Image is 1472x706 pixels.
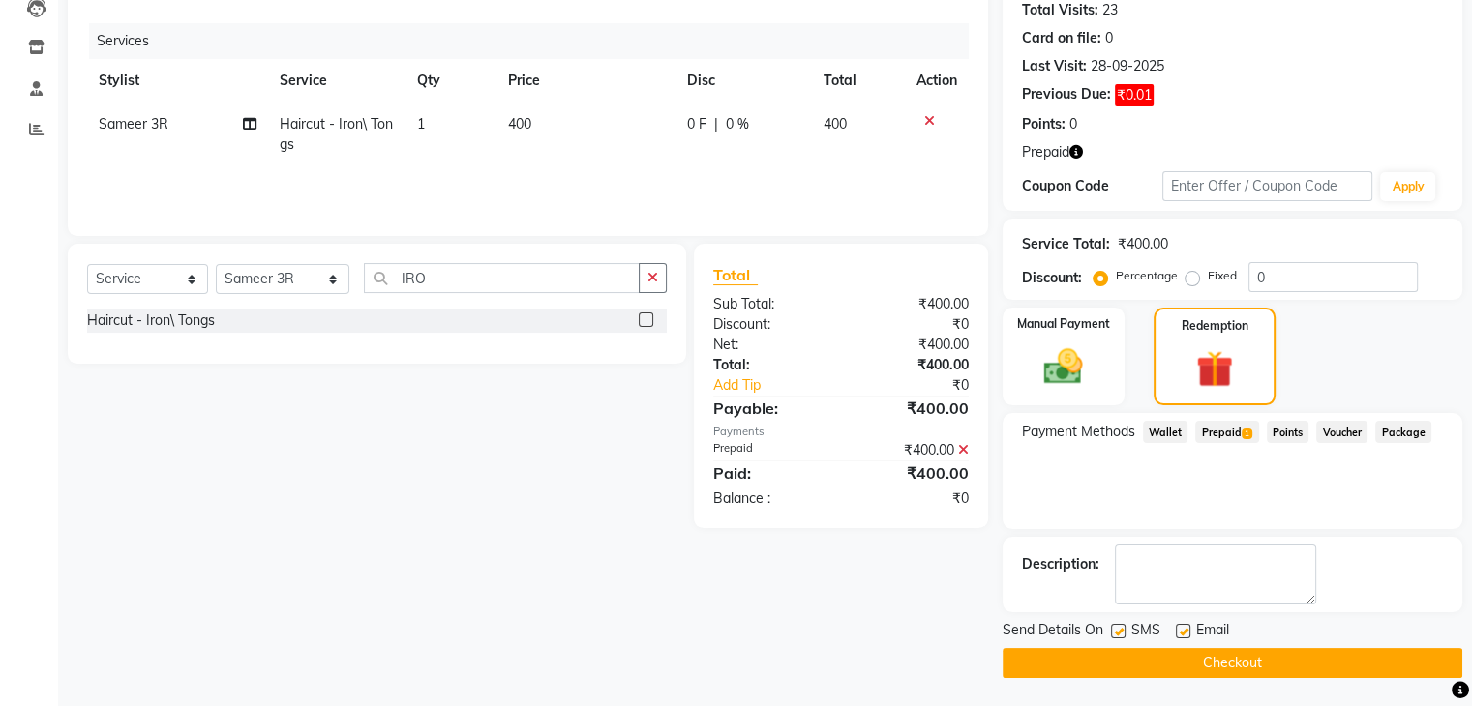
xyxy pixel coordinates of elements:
[905,59,969,103] th: Action
[1003,620,1103,644] span: Send Details On
[1022,28,1101,48] div: Card on file:
[714,114,718,134] span: |
[1316,421,1367,443] span: Voucher
[699,488,841,509] div: Balance :
[841,461,983,485] div: ₹400.00
[1032,344,1095,389] img: _cash.svg
[676,59,812,103] th: Disc
[87,310,215,331] div: Haircut - Iron\ Tongs
[1069,114,1077,134] div: 0
[1022,268,1082,288] div: Discount:
[713,424,969,440] div: Payments
[1022,56,1087,76] div: Last Visit:
[824,115,847,132] span: 400
[812,59,905,103] th: Total
[1022,84,1111,106] div: Previous Due:
[496,59,676,103] th: Price
[1375,421,1431,443] span: Package
[406,59,497,103] th: Qty
[1242,428,1252,440] span: 1
[99,115,168,132] span: Sameer 3R
[417,115,425,132] span: 1
[699,335,841,355] div: Net:
[364,263,639,293] input: Search or Scan
[1105,28,1113,48] div: 0
[1116,267,1178,284] label: Percentage
[1380,172,1435,201] button: Apply
[1208,267,1237,284] label: Fixed
[1022,422,1135,442] span: Payment Methods
[699,440,841,460] div: Prepaid
[841,488,983,509] div: ₹0
[1017,315,1110,333] label: Manual Payment
[1162,171,1373,201] input: Enter Offer / Coupon Code
[280,115,393,153] span: Haircut - Iron\ Tongs
[1115,84,1154,106] span: ₹0.01
[1118,234,1168,254] div: ₹400.00
[1267,421,1309,443] span: Points
[841,294,983,314] div: ₹400.00
[699,461,841,485] div: Paid:
[841,335,983,355] div: ₹400.00
[699,397,841,420] div: Payable:
[699,314,841,335] div: Discount:
[1022,114,1066,134] div: Points:
[687,114,706,134] span: 0 F
[508,115,531,132] span: 400
[841,440,983,460] div: ₹400.00
[1091,56,1164,76] div: 28-09-2025
[726,114,749,134] span: 0 %
[268,59,406,103] th: Service
[1022,142,1069,162] span: Prepaid
[841,355,983,375] div: ₹400.00
[1022,234,1110,254] div: Service Total:
[1003,648,1462,678] button: Checkout
[1195,421,1258,443] span: Prepaid
[89,23,983,59] div: Services
[1196,620,1229,644] span: Email
[699,355,841,375] div: Total:
[713,265,758,285] span: Total
[1022,554,1099,574] div: Description:
[1182,317,1248,335] label: Redemption
[841,397,983,420] div: ₹400.00
[699,375,864,396] a: Add Tip
[1022,176,1162,196] div: Coupon Code
[1131,620,1160,644] span: SMS
[699,294,841,314] div: Sub Total:
[1185,346,1245,392] img: _gift.svg
[864,375,982,396] div: ₹0
[841,314,983,335] div: ₹0
[1143,421,1188,443] span: Wallet
[87,59,268,103] th: Stylist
